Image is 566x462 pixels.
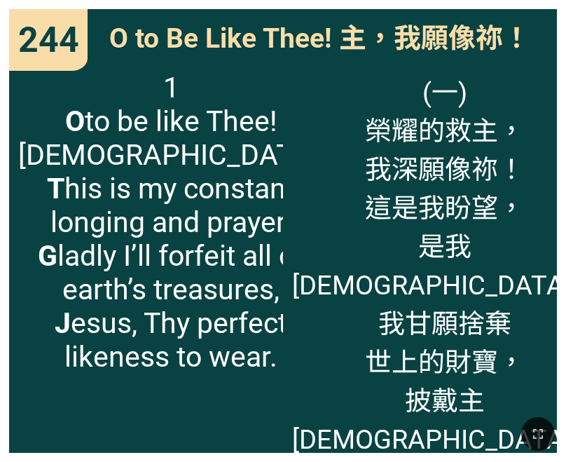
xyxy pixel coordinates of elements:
span: 1 to be like Thee! [DEMOGRAPHIC_DATA], his is my constant longing and prayer; ladly I’ll forfeit ... [18,71,324,374]
b: G [38,239,57,273]
b: O [65,104,85,138]
span: 244 [18,20,79,60]
span: O to Be Like Thee! 主，我願像祢！ [109,16,530,55]
b: J [55,306,71,340]
b: T [47,172,64,205]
